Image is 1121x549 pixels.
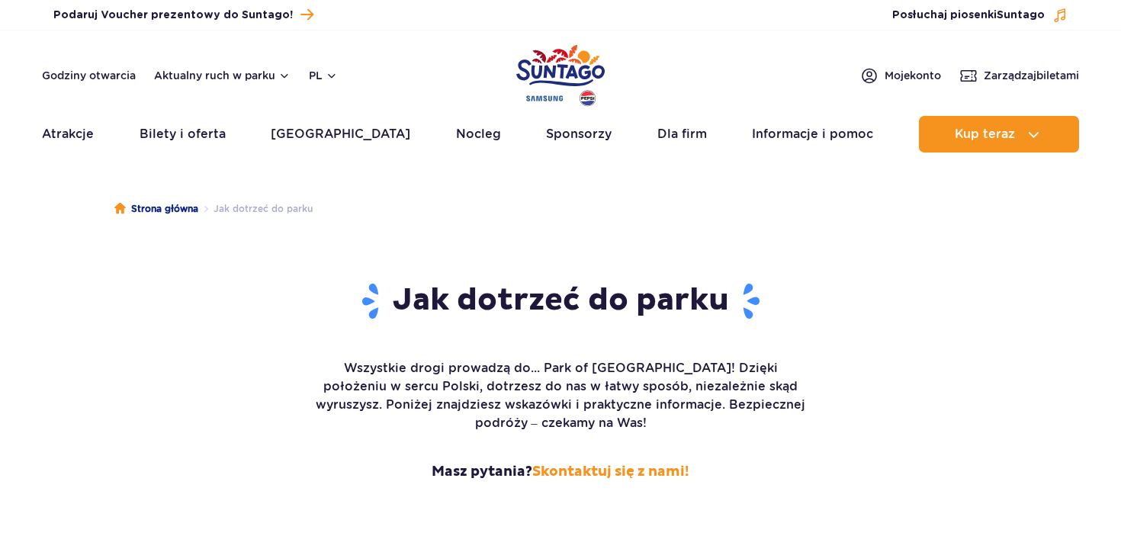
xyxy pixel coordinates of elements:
button: Posłuchaj piosenkiSuntago [892,8,1068,23]
button: pl [309,68,338,83]
li: Jak dotrzeć do parku [198,201,313,217]
a: Podaruj Voucher prezentowy do Suntago! [53,5,313,25]
a: Strona główna [114,201,198,217]
strong: Masz pytania? [313,463,808,481]
a: Sponsorzy [546,116,612,152]
span: Moje konto [885,68,941,83]
button: Kup teraz [919,116,1079,152]
span: Posłuchaj piosenki [892,8,1045,23]
a: Bilety i oferta [140,116,226,152]
button: Aktualny ruch w parku [154,69,291,82]
a: Skontaktuj się z nami! [532,463,689,480]
p: Wszystkie drogi prowadzą do... Park of [GEOGRAPHIC_DATA]! Dzięki położeniu w sercu Polski, dotrze... [313,359,808,432]
span: Podaruj Voucher prezentowy do Suntago! [53,8,293,23]
a: [GEOGRAPHIC_DATA] [271,116,410,152]
span: Kup teraz [955,127,1015,141]
a: Atrakcje [42,116,94,152]
a: Dla firm [657,116,707,152]
span: Zarządzaj biletami [984,68,1079,83]
a: Godziny otwarcia [42,68,136,83]
a: Mojekonto [860,66,941,85]
a: Nocleg [456,116,501,152]
a: Informacje i pomoc [752,116,873,152]
h1: Jak dotrzeć do parku [313,281,808,321]
a: Park of Poland [516,38,605,108]
a: Zarządzajbiletami [959,66,1079,85]
span: Suntago [997,10,1045,21]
